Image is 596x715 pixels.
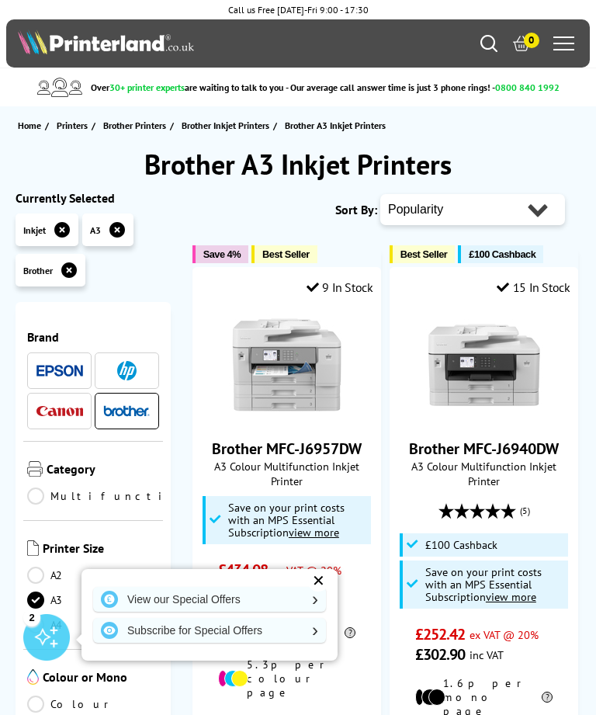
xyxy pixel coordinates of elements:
[27,488,196,505] a: Multifunction
[182,117,273,134] a: Brother Inkjet Printers
[103,401,150,421] a: Brother
[16,190,171,206] div: Currently Selected
[91,82,283,93] span: Over are waiting to talk to you
[398,459,570,488] span: A3 Colour Multifunction Inkjet Printer
[201,459,373,488] span: A3 Colour Multifunction Inkjet Printer
[27,540,39,556] img: Printer Size
[43,540,159,559] span: Printer Size
[117,361,137,380] img: HP
[251,245,317,263] button: Best Seller
[486,589,536,604] u: view more
[57,117,92,134] a: Printers
[103,405,150,416] img: Brother
[307,279,373,295] div: 9 In Stock
[36,361,83,380] a: Epson
[218,560,269,580] span: £434.08
[18,117,45,134] a: Home
[400,248,448,260] span: Best Seller
[415,624,466,644] span: £252.42
[103,117,166,134] span: Brother Printers
[229,307,345,423] img: Brother MFC-J6957DW
[47,461,159,480] span: Category
[212,439,362,459] a: Brother MFC-J6957DW
[415,644,466,665] span: £302.90
[218,658,355,699] li: 5.3p per colour page
[425,539,497,551] span: £100 Cashback
[23,609,40,626] div: 2
[182,117,269,134] span: Brother Inkjet Printers
[27,461,43,477] img: Category
[469,248,535,260] span: £100 Cashback
[57,117,88,134] span: Printers
[43,669,159,688] span: Colour or Mono
[286,82,560,93] span: - Our average call answer time is just 3 phone rings! -
[36,365,83,377] img: Epson
[524,33,539,48] span: 0
[390,245,456,263] button: Best Seller
[192,245,248,263] button: Save 4%
[27,592,159,609] a: A3
[409,439,559,459] a: Brother MFC-J6940DW
[23,265,53,276] span: Brother
[27,329,159,345] span: Brand
[90,224,101,236] span: A3
[262,248,310,260] span: Best Seller
[36,401,83,421] a: Canon
[495,82,560,93] span: 0800 840 1992
[497,279,570,295] div: 15 In Stock
[103,361,150,380] a: HP
[425,564,542,604] span: Save on your print costs with an MPS Essential Subscription
[36,406,83,416] img: Canon
[289,525,339,540] u: view more
[93,587,326,612] a: View our Special Offers
[426,307,542,423] img: Brother MFC-J6940DW
[228,500,345,540] span: Save on your print costs with an MPS Essential Subscription
[27,696,159,713] a: Colour
[103,117,170,134] a: Brother Printers
[470,647,504,662] span: inc VAT
[335,202,377,217] span: Sort By:
[203,248,241,260] span: Save 4%
[23,224,46,236] span: Inkjet
[16,146,580,182] h1: Brother A3 Inkjet Printers
[109,82,185,93] span: 30+ printer experts
[426,411,542,426] a: Brother MFC-J6940DW
[285,120,386,131] span: Brother A3 Inkjet Printers
[93,618,326,643] a: Subscribe for Special Offers
[27,669,39,685] img: Colour or Mono
[307,570,329,592] div: ✕
[27,567,159,584] a: A2
[229,411,345,426] a: Brother MFC-J6957DW
[520,496,530,526] span: (5)
[513,35,530,52] a: 0
[18,30,298,57] a: Printerland Logo
[458,245,543,263] button: £100 Cashback
[480,35,497,52] a: Search
[18,30,194,54] img: Printerland Logo
[470,627,539,642] span: ex VAT @ 20%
